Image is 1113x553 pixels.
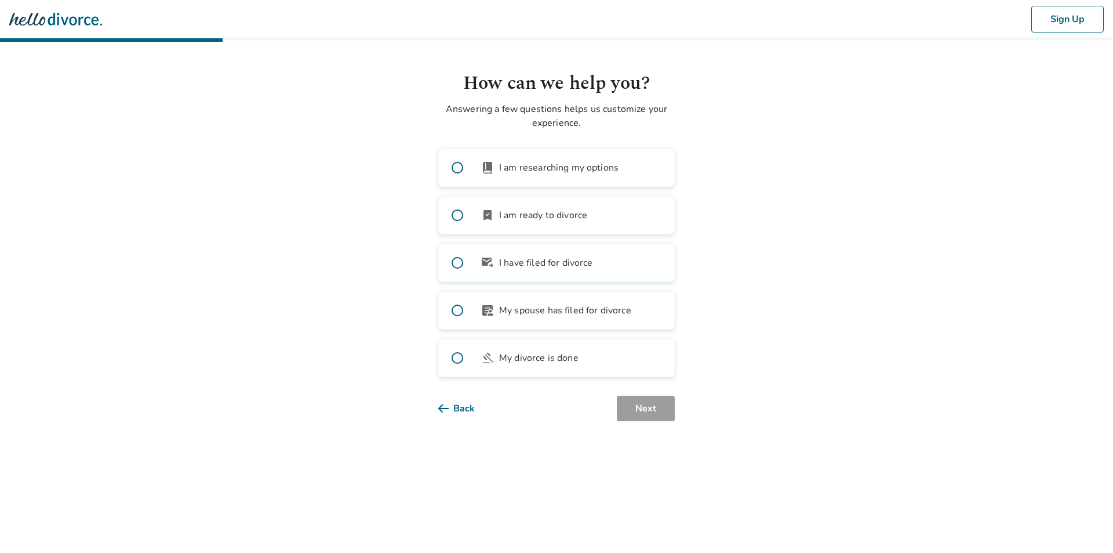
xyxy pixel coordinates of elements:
[438,70,675,97] h1: How can we help you?
[499,351,579,365] span: My divorce is done
[1055,497,1113,553] iframe: Chat Widget
[499,256,593,270] span: I have filed for divorce
[481,161,494,175] span: book_2
[481,303,494,317] span: article_person
[1031,6,1104,32] button: Sign Up
[481,256,494,270] span: outgoing_mail
[9,8,102,31] img: Hello Divorce Logo
[617,396,675,421] button: Next
[499,161,619,175] span: I am researching my options
[438,102,675,130] p: Answering a few questions helps us customize your experience.
[481,351,494,365] span: gavel
[499,208,587,222] span: I am ready to divorce
[481,208,494,222] span: bookmark_check
[438,396,493,421] button: Back
[499,303,631,317] span: My spouse has filed for divorce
